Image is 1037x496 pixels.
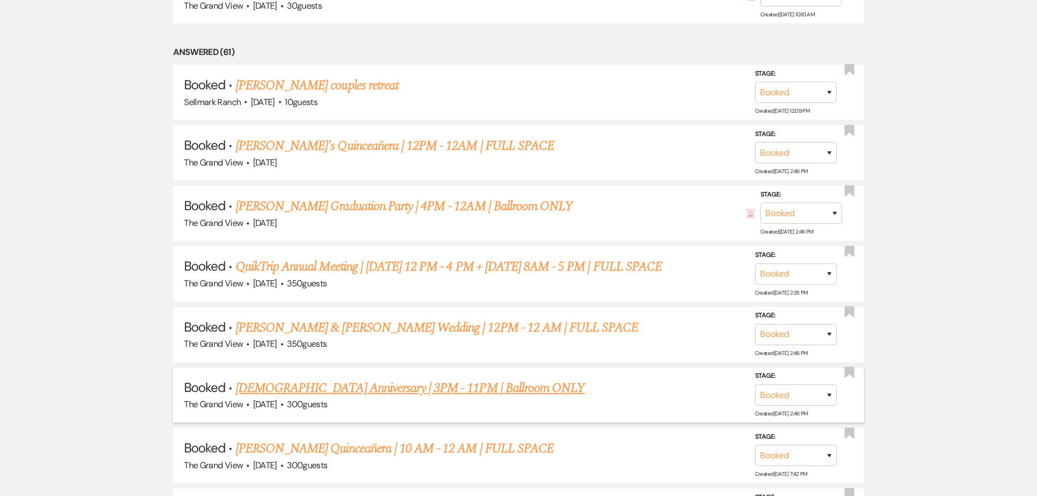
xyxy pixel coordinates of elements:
span: The Grand View [184,157,243,168]
a: [PERSON_NAME] Graduation Party | 4PM - 12AM | Ballroom ONLY [236,197,573,216]
span: 10 guests [285,96,317,108]
span: The Grand View [184,338,243,350]
span: Booked [184,319,225,335]
span: Booked [184,258,225,274]
span: Created: [DATE] 2:46 PM [755,168,808,175]
a: [PERSON_NAME] & [PERSON_NAME] Wedding | 12PM - 12 AM | FULL SPACE [236,318,639,338]
span: The Grand View [184,460,243,471]
span: [DATE] [253,399,277,410]
label: Stage: [755,128,837,140]
span: Created: [DATE] 7:42 PM [755,470,807,477]
a: QuikTrip Annual Meeting | [DATE] 12 PM - 4 PM + [DATE] 8AM - 5 PM | FULL SPACE [236,257,662,277]
span: Booked [184,137,225,154]
label: Stage: [755,310,837,322]
span: The Grand View [184,399,243,410]
li: Answered (61) [173,45,864,59]
label: Stage: [755,431,837,443]
label: Stage: [755,370,837,382]
span: [DATE] [253,278,277,289]
span: [DATE] [251,96,275,108]
span: Booked [184,197,225,214]
span: Booked [184,379,225,396]
span: The Grand View [184,217,243,229]
span: Created: [DATE] 2:46 PM [755,410,808,417]
a: [PERSON_NAME] Quinceañera | 10 AM - 12 AM | FULL SPACE [236,439,554,458]
span: [DATE] [253,217,277,229]
span: [DATE] [253,338,277,350]
a: [DEMOGRAPHIC_DATA] Anniversary | 3PM - 11PM | Ballroom ONLY [236,378,585,398]
span: The Grand View [184,278,243,289]
span: Booked [184,76,225,93]
span: 350 guests [287,338,327,350]
span: Sellmark Ranch [184,96,241,108]
label: Stage: [755,249,837,261]
span: 350 guests [287,278,327,289]
span: Created: [DATE] 2:46 PM [755,350,808,357]
span: 300 guests [287,399,327,410]
span: Created: [DATE] 2:35 PM [755,289,808,296]
span: 300 guests [287,460,327,471]
a: [PERSON_NAME] couples retreat [236,76,398,95]
label: Stage: [760,189,842,201]
span: [DATE] [253,460,277,471]
span: Created: [DATE] 2:46 PM [760,228,813,235]
span: Booked [184,439,225,456]
span: Created: [DATE] 10:10 AM [760,11,814,18]
label: Stage: [755,68,837,79]
span: Created: [DATE] 12:09 PM [755,107,809,114]
a: [PERSON_NAME]'s Quinceañera | 12PM - 12AM | FULL SPACE [236,136,554,156]
span: [DATE] [253,157,277,168]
